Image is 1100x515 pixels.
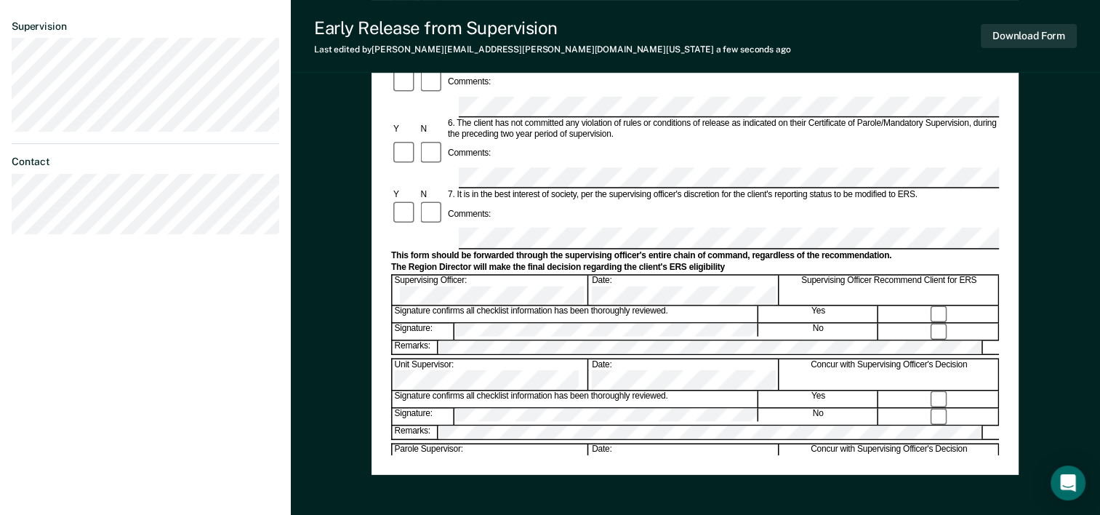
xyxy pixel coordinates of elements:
div: Unit Supervisor: [393,359,589,390]
div: Supervising Officer: [393,275,589,306]
div: Y [391,124,418,135]
div: Date: [590,444,779,475]
div: No [759,409,878,425]
div: Signature confirms all checklist information has been thoroughly reviewed. [393,306,758,322]
div: N [419,189,446,200]
div: Signature: [393,324,454,340]
div: Yes [759,306,878,322]
div: N [419,124,446,135]
div: Y [391,189,418,200]
div: Open Intercom Messenger [1051,466,1085,500]
div: Supervising Officer Recommend Client for ERS [780,275,999,306]
div: Concur with Supervising Officer's Decision [780,444,999,475]
div: Date: [590,275,779,306]
div: 6. The client has not committed any violation of rules or conditions of release as indicated on t... [446,118,999,140]
div: Concur with Supervising Officer's Decision [780,359,999,390]
div: Last edited by [PERSON_NAME][EMAIL_ADDRESS][PERSON_NAME][DOMAIN_NAME][US_STATE] [314,44,791,55]
div: Comments: [446,209,493,220]
dt: Contact [12,156,279,168]
div: Remarks: [393,426,439,439]
div: This form should be forwarded through the supervising officer's entire chain of command, regardle... [391,250,999,261]
div: 7. It is in the best interest of society, per the supervising officer's discretion for the client... [446,189,999,200]
div: Parole Supervisor: [393,444,589,475]
span: a few seconds ago [716,44,791,55]
div: Remarks: [393,341,439,354]
button: Download Form [981,24,1077,48]
div: Signature: [393,409,454,425]
div: Early Release from Supervision [314,17,791,39]
div: The Region Director will make the final decision regarding the client's ERS eligibility [391,262,999,273]
div: No [759,324,878,340]
div: Yes [759,391,878,407]
dt: Supervision [12,20,279,33]
div: Signature confirms all checklist information has been thoroughly reviewed. [393,391,758,407]
div: Comments: [446,148,493,159]
div: Comments: [446,77,493,88]
div: Date: [590,359,779,390]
